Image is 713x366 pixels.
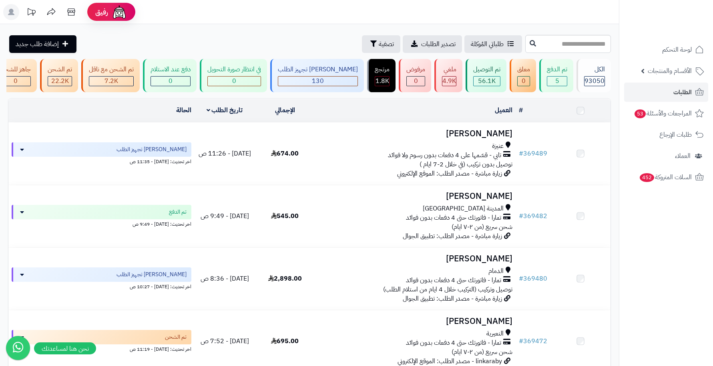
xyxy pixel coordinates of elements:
span: 0 [522,76,526,86]
span: # [519,336,523,346]
a: مرفوض 0 [397,59,433,92]
div: تم الدفع [547,65,567,74]
span: 674.00 [271,149,299,158]
div: تم الشحن مع ناقل [89,65,134,74]
span: 0 [232,76,236,86]
span: # [519,149,523,158]
span: النعيرية [486,329,504,338]
span: 53 [635,109,646,118]
a: الحالة [176,105,191,115]
span: المدينة [GEOGRAPHIC_DATA] [423,204,504,213]
span: زيارة مباشرة - مصدر الطلب: تطبيق الجوال [403,231,502,241]
span: 22.2K [51,76,69,86]
span: [DATE] - 9:49 ص [201,211,249,221]
a: مرتجع 1.8K [366,59,397,92]
span: الأقسام والمنتجات [648,65,692,77]
a: طلباتي المُوكلة [464,35,522,53]
div: 0 [0,77,30,86]
span: 1.8K [376,76,389,86]
span: # [519,211,523,221]
span: 545.00 [271,211,299,221]
h3: [PERSON_NAME] [318,129,512,138]
span: 452 [640,173,654,182]
span: 2,898.00 [268,274,302,283]
span: طلباتي المُوكلة [471,39,504,49]
a: تاريخ الطلب [207,105,243,115]
div: 0 [151,77,190,86]
a: العميل [495,105,512,115]
span: تصفية [379,39,394,49]
span: الدمام [488,267,504,276]
a: تصدير الطلبات [403,35,462,53]
a: السلات المتروكة452 [624,168,708,187]
a: تم الشحن 22.2K [38,59,80,92]
span: شحن سريع (من ٢-٧ ايام) [452,222,512,232]
div: مرفوض [406,65,425,74]
span: 5 [555,76,559,86]
div: 0 [208,77,261,86]
a: الإجمالي [275,105,295,115]
a: تم التوصيل 56.1K [464,59,508,92]
div: اخر تحديث: [DATE] - 10:27 ص [12,282,191,290]
span: 0 [14,76,18,86]
a: ملغي 4.9K [433,59,464,92]
span: زيارة مباشرة - مصدر الطلب: تطبيق الجوال [403,294,502,303]
a: في انتظار صورة التحويل 0 [198,59,269,92]
a: طلبات الإرجاع [624,125,708,144]
span: 93050 [584,76,605,86]
a: تم الشحن مع ناقل 7.2K [80,59,141,92]
span: المراجعات والأسئلة [634,108,692,119]
a: #369489 [519,149,547,158]
span: توصيل وتركيب (التركيب خلال 4 ايام من استلام الطلب) [383,285,512,294]
span: عنيزة [492,142,504,151]
span: تم الشحن [165,333,187,341]
span: 130 [312,76,324,86]
div: 22196 [48,77,72,86]
span: 695.00 [271,336,299,346]
div: 130 [278,77,358,86]
span: توصيل بدون تركيب (في خلال 2-7 ايام ) [420,160,512,169]
div: 0 [407,77,425,86]
div: 1765 [375,77,389,86]
div: تم الشحن [48,65,72,74]
h3: [PERSON_NAME] [318,254,512,263]
span: # [519,274,523,283]
div: معلق [517,65,530,74]
div: ملغي [442,65,456,74]
span: 56.1K [478,76,496,86]
div: 4926 [442,77,456,86]
span: 7.2K [104,76,118,86]
div: 5 [547,77,567,86]
a: تحديثات المنصة [21,4,41,22]
img: ai-face.png [111,4,127,20]
span: تمارا - فاتورتك حتى 4 دفعات بدون فوائد [406,213,501,222]
a: تم الدفع 5 [538,59,575,92]
span: تمارا - فاتورتك حتى 4 دفعات بدون فوائد [406,338,501,348]
a: # [519,105,523,115]
span: طلبات الإرجاع [659,129,692,140]
span: تصدير الطلبات [421,39,456,49]
div: دفع عند الاستلام [151,65,191,74]
div: مرتجع [375,65,390,74]
img: logo-2.png [659,22,705,39]
h3: [PERSON_NAME] [318,192,512,201]
div: تم التوصيل [473,65,500,74]
a: #369482 [519,211,547,221]
a: الكل93050 [575,59,613,92]
span: [PERSON_NAME] تجهيز الطلب [116,271,187,279]
div: 0 [518,77,530,86]
div: الكل [584,65,605,74]
button: تصفية [362,35,400,53]
span: [DATE] - 7:52 ص [201,336,249,346]
span: [DATE] - 8:36 ص [201,274,249,283]
a: #369472 [519,336,547,346]
a: المراجعات والأسئلة53 [624,104,708,123]
a: إضافة طلب جديد [9,35,76,53]
a: العملاء [624,146,708,166]
div: 56101 [474,77,500,86]
span: [PERSON_NAME] تجهيز الطلب [116,146,187,154]
span: العملاء [675,150,691,162]
span: الطلبات [673,87,692,98]
span: لوحة التحكم [662,44,692,55]
a: [PERSON_NAME] تجهيز الطلب 130 [269,59,366,92]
